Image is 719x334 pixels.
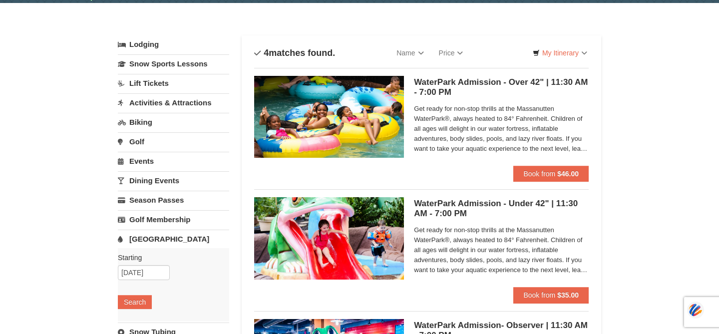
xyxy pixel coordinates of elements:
[118,295,152,309] button: Search
[414,77,589,97] h5: WaterPark Admission - Over 42" | 11:30 AM - 7:00 PM
[118,93,229,112] a: Activities & Attractions
[414,104,589,154] span: Get ready for non-stop thrills at the Massanutten WaterPark®, always heated to 84° Fahrenheit. Ch...
[264,48,269,58] span: 4
[118,35,229,53] a: Lodging
[526,45,594,60] a: My Itinerary
[687,301,704,319] img: svg+xml;base64,PHN2ZyB3aWR0aD0iNDQiIGhlaWdodD0iNDQiIHZpZXdCb3g9IjAgMCA0NCA0NCIgZmlsbD0ibm9uZSIgeG...
[118,210,229,229] a: Golf Membership
[118,54,229,73] a: Snow Sports Lessons
[414,225,589,275] span: Get ready for non-stop thrills at the Massanutten WaterPark®, always heated to 84° Fahrenheit. Ch...
[118,253,222,263] label: Starting
[431,43,471,63] a: Price
[254,197,404,279] img: 6619917-1570-0b90b492.jpg
[118,191,229,209] a: Season Passes
[557,291,579,299] strong: $35.00
[523,291,555,299] span: Book from
[118,113,229,131] a: Biking
[254,76,404,158] img: 6619917-1560-394ba125.jpg
[254,48,335,58] h4: matches found.
[118,74,229,92] a: Lift Tickets
[389,43,431,63] a: Name
[118,132,229,151] a: Golf
[118,152,229,170] a: Events
[513,166,589,182] button: Book from $46.00
[557,170,579,178] strong: $46.00
[513,287,589,303] button: Book from $35.00
[118,171,229,190] a: Dining Events
[118,230,229,248] a: [GEOGRAPHIC_DATA]
[414,199,589,219] h5: WaterPark Admission - Under 42" | 11:30 AM - 7:00 PM
[523,170,555,178] span: Book from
